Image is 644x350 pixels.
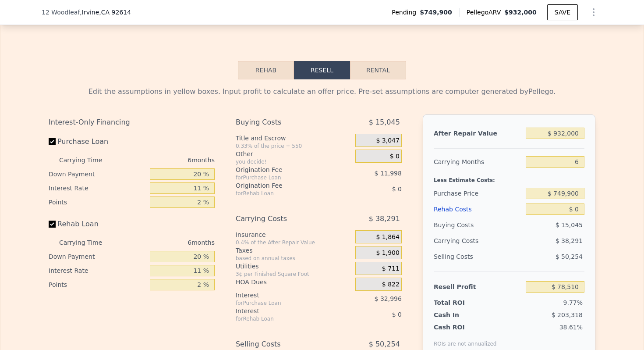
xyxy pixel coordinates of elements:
[236,143,352,150] div: 0.33% of the price + 550
[434,279,522,295] div: Resell Profit
[49,86,595,97] div: Edit the assumptions in yellow boxes. Input profit to calculate an offer price. Pre-set assumptio...
[236,315,333,322] div: for Rehab Loan
[376,233,399,241] span: $ 1,864
[49,181,146,195] div: Interest Rate
[434,170,584,186] div: Less Estimate Costs:
[434,323,497,332] div: Cash ROI
[59,236,116,250] div: Carrying Time
[434,217,522,233] div: Buying Costs
[382,281,400,289] span: $ 822
[556,237,583,244] span: $ 38,291
[236,278,352,286] div: HOA Dues
[236,239,352,246] div: 0.4% of the After Repair Value
[49,250,146,264] div: Down Payment
[99,9,131,16] span: , CA 92614
[563,299,583,306] span: 9.77%
[382,265,400,273] span: $ 711
[434,332,497,347] div: ROIs are not annualized
[49,167,146,181] div: Down Payment
[369,211,400,227] span: $ 38,291
[236,134,352,143] div: Title and Escrow
[236,262,352,271] div: Utilities
[434,311,488,319] div: Cash In
[49,138,56,145] input: Purchase Loan
[59,153,116,167] div: Carrying Time
[434,125,522,141] div: After Repair Value
[236,291,333,300] div: Interest
[236,230,352,239] div: Insurance
[390,153,400,161] span: $ 0
[556,221,583,229] span: $ 15,045
[434,249,522,264] div: Selling Costs
[49,114,215,130] div: Interest-Only Financing
[49,216,146,232] label: Rehab Loan
[49,264,146,278] div: Interest Rate
[236,300,333,307] div: for Purchase Loan
[236,114,333,130] div: Buying Costs
[120,153,215,167] div: 6 months
[375,170,402,177] span: $ 11,998
[236,181,333,190] div: Origination Fee
[49,221,56,228] input: Rehab Loan
[49,195,146,209] div: Points
[236,150,352,158] div: Other
[504,9,537,16] span: $932,000
[559,324,583,331] span: 38.61%
[434,298,488,307] div: Total ROI
[238,61,294,79] button: Rehab
[236,190,333,197] div: for Rehab Loan
[585,4,602,21] button: Show Options
[420,8,452,17] span: $749,900
[467,8,505,17] span: Pellego ARV
[80,8,131,17] span: , Irvine
[49,134,146,150] label: Purchase Loan
[236,165,333,174] div: Origination Fee
[434,201,522,217] div: Rehab Costs
[556,253,583,260] span: $ 50,254
[42,8,80,17] span: 12 Woodleaf
[547,4,578,20] button: SAVE
[376,137,399,145] span: $ 3,047
[350,61,406,79] button: Rental
[434,186,522,201] div: Purchase Price
[120,236,215,250] div: 6 months
[369,114,400,130] span: $ 15,045
[392,311,402,318] span: $ 0
[434,154,522,170] div: Carrying Months
[392,186,402,193] span: $ 0
[376,249,399,257] span: $ 1,900
[392,8,420,17] span: Pending
[434,233,488,249] div: Carrying Costs
[552,311,583,318] span: $ 203,318
[294,61,350,79] button: Resell
[375,295,402,302] span: $ 32,996
[236,307,333,315] div: Interest
[236,246,352,255] div: Taxes
[49,278,146,292] div: Points
[236,255,352,262] div: based on annual taxes
[236,271,352,278] div: 3¢ per Finished Square Foot
[236,174,333,181] div: for Purchase Loan
[236,211,333,227] div: Carrying Costs
[236,158,352,165] div: you decide!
